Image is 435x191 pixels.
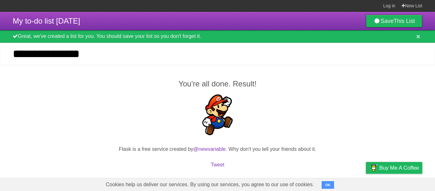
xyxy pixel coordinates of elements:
[379,162,419,173] span: Buy me a coffee
[13,17,80,25] span: My to-do list [DATE]
[366,162,422,174] a: Buy me a coffee
[13,145,422,153] p: Flask is a free service created by . Why don't you tell your friends about it.
[193,146,226,152] a: @newvariable
[197,94,238,135] img: Super Mario
[322,181,334,189] button: OK
[394,18,415,24] b: This List
[99,178,320,191] span: Cookies help us deliver our services. By using our services, you agree to our use of cookies.
[13,78,422,90] h2: You're all done. Result!
[211,162,225,167] a: Tweet
[369,162,378,173] img: Buy me a coffee
[366,15,422,27] a: SaveThis List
